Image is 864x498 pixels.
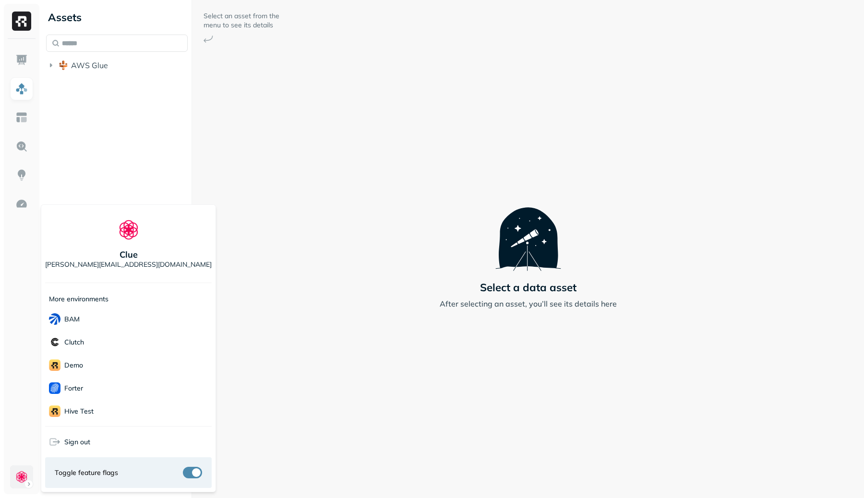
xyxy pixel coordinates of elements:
[64,361,83,370] p: demo
[49,359,60,371] img: demo
[49,336,60,348] img: Clutch
[49,313,60,325] img: BAM
[64,315,80,324] p: BAM
[64,384,83,393] p: Forter
[120,249,138,260] p: Clue
[64,407,94,416] p: Hive Test
[117,218,140,241] img: Clue
[49,295,108,304] p: More environments
[55,468,118,477] span: Toggle feature flags
[45,260,212,269] p: [PERSON_NAME][EMAIL_ADDRESS][DOMAIN_NAME]
[49,382,60,394] img: Forter
[64,438,90,447] span: Sign out
[64,338,84,347] p: Clutch
[49,405,60,417] img: Hive Test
